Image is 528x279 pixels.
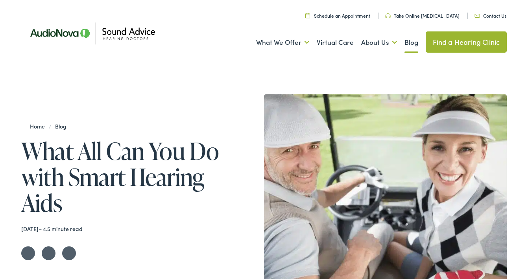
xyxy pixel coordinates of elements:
[30,122,70,130] span: /
[305,13,310,18] img: Calendar icon in a unique green color, symbolizing scheduling or date-related features.
[404,28,418,57] a: Blog
[256,28,309,57] a: What We Offer
[62,246,76,260] a: Share on LinkedIn
[385,12,460,19] a: Take Online [MEDICAL_DATA]
[30,122,48,130] a: Home
[21,246,35,260] a: Share on Twitter
[21,226,245,232] div: – 4.5 minute read
[317,28,354,57] a: Virtual Care
[21,138,245,216] h1: What All Can You Do with Smart Hearing Aids
[305,12,370,19] a: Schedule an Appointment
[426,31,507,53] a: Find a Hearing Clinic
[51,122,70,130] a: Blog
[474,12,506,19] a: Contact Us
[474,14,480,18] img: Icon representing mail communication in a unique green color, indicative of contact or communicat...
[361,28,397,57] a: About Us
[42,246,55,260] a: Share on Facebook
[21,225,39,233] time: [DATE]
[385,13,391,18] img: Headphone icon in a unique green color, suggesting audio-related services or features.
